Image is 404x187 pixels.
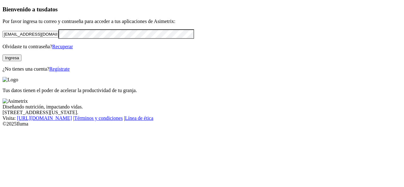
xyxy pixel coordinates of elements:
[3,115,401,121] div: Visita : | |
[3,110,401,115] div: [STREET_ADDRESS][US_STATE].
[44,6,58,13] span: datos
[3,55,21,61] button: Ingresa
[3,104,401,110] div: Diseñando nutrición, impactando vidas.
[74,115,123,121] a: Términos y condiciones
[17,115,72,121] a: [URL][DOMAIN_NAME]
[3,98,28,104] img: Asimetrix
[3,19,401,24] p: Por favor ingresa tu correo y contraseña para acceder a tus aplicaciones de Asimetrix:
[3,77,18,83] img: Logo
[49,66,70,72] a: Regístrate
[3,6,401,13] h3: Bienvenido a tus
[3,121,401,127] div: © 2025 Iluma
[3,66,401,72] p: ¿No tienes una cuenta?
[3,88,401,93] p: Tus datos tienen el poder de acelerar la productividad de tu granja.
[3,44,401,50] p: Olvidaste tu contraseña?
[125,115,153,121] a: Línea de ética
[3,31,58,38] input: Tu correo
[52,44,73,49] a: Recuperar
